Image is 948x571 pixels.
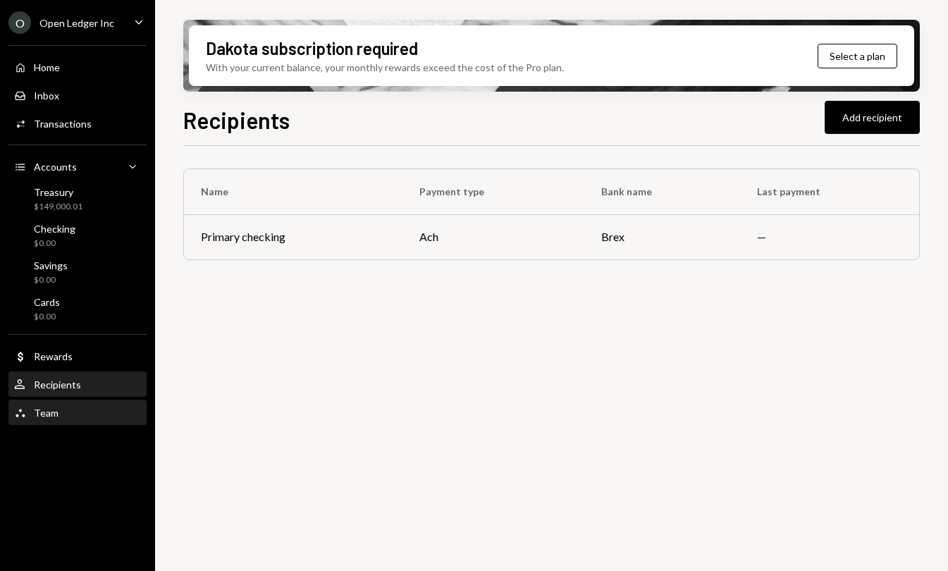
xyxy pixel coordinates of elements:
div: Accounts [34,161,77,173]
div: Checking [34,223,75,235]
button: Add recipient [825,101,920,134]
a: Transactions [8,111,147,136]
div: Home [34,61,60,73]
td: — [740,214,919,259]
div: Dakota subscription required [206,37,418,60]
div: $0.00 [34,311,60,323]
a: Checking$0.00 [8,219,147,252]
div: With your current balance, your monthly rewards exceed the cost of the Pro plan. [206,60,564,75]
div: Open Ledger Inc [39,17,114,29]
div: Team [34,407,59,419]
div: ach [419,228,567,245]
div: $0.00 [34,274,68,286]
th: Name [184,169,402,214]
div: Inbox [34,90,59,102]
th: Bank name [584,169,740,214]
a: Inbox [8,82,147,108]
div: O [8,11,31,34]
a: Accounts [8,154,147,179]
div: $149,000.01 [34,201,82,213]
h1: Recipients [183,106,290,134]
div: Savings [34,259,68,271]
th: Last payment [740,169,919,214]
th: Payment type [402,169,584,214]
td: Brex [584,214,740,259]
div: Recipients [34,379,81,391]
a: Recipients [8,372,147,397]
div: Primary checking [201,228,285,245]
div: Cards [34,296,60,308]
div: Treasury [34,186,82,198]
a: Savings$0.00 [8,255,147,289]
button: Select a plan [818,44,897,68]
a: Rewards [8,343,147,369]
a: Treasury$149,000.01 [8,182,147,216]
a: Cards$0.00 [8,292,147,326]
div: Rewards [34,350,73,362]
div: $0.00 [34,238,75,250]
div: Transactions [34,118,92,130]
a: Team [8,400,147,425]
a: Home [8,54,147,80]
